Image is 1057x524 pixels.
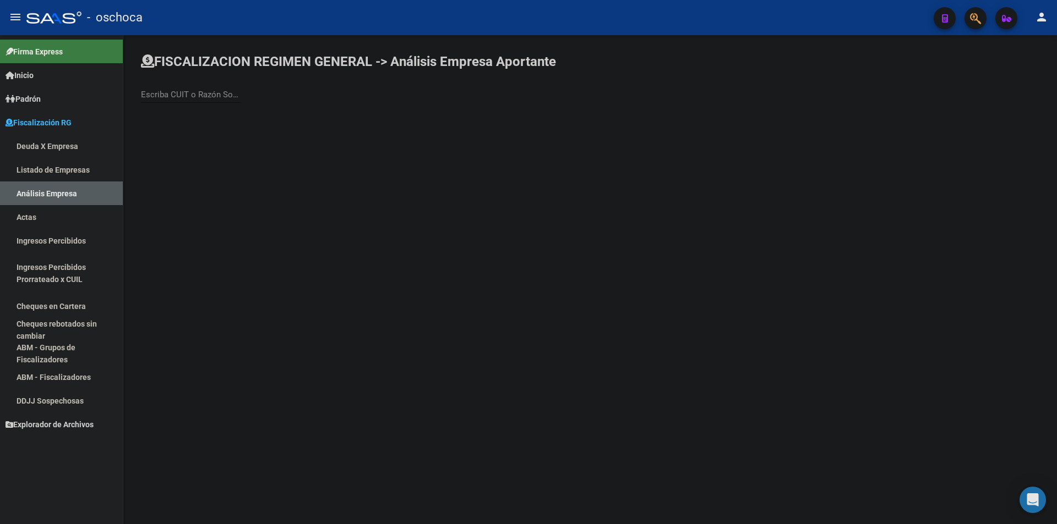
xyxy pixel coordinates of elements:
span: Explorador de Archivos [6,418,94,431]
h1: FISCALIZACION REGIMEN GENERAL -> Análisis Empresa Aportante [141,53,556,70]
span: Fiscalización RG [6,117,72,129]
span: - oschoca [87,5,143,30]
mat-icon: person [1035,10,1048,24]
div: Open Intercom Messenger [1020,487,1046,513]
span: Padrón [6,93,41,105]
span: Firma Express [6,46,63,58]
span: Inicio [6,69,34,81]
mat-icon: menu [9,10,22,24]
